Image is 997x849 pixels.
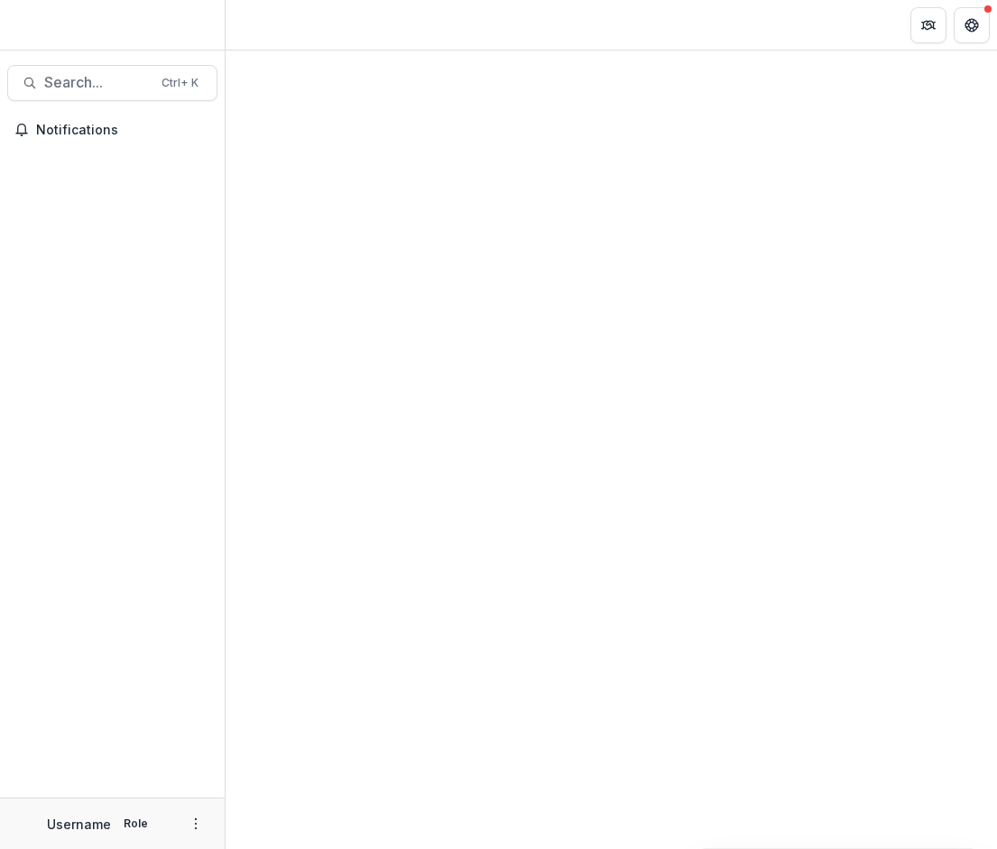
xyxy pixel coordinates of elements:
p: Username [47,815,111,834]
button: Notifications [7,115,217,144]
button: More [185,813,207,835]
button: Search... [7,65,217,101]
span: Search... [44,74,151,91]
div: Ctrl + K [158,73,202,93]
button: Get Help [954,7,990,43]
span: Notifications [36,123,210,138]
button: Partners [910,7,946,43]
p: Role [118,816,153,832]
